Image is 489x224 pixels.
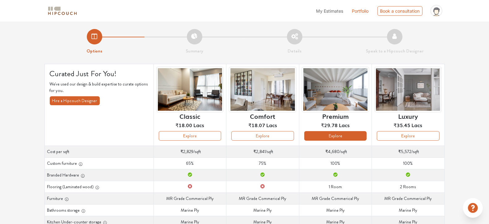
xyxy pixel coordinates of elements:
[44,204,154,216] th: Bathrooms storage
[154,204,226,216] td: Marine Ply
[299,193,372,204] td: MR Grade Commerical Ply
[352,8,369,14] a: Portfolio
[266,121,277,129] span: Lacs
[44,169,154,181] th: Branded Hardware
[44,146,154,157] th: Cost per sqft
[322,112,349,120] h6: Premium
[288,48,301,54] strong: Details
[377,6,423,16] div: Book a consultation
[299,157,372,169] td: 100%
[412,121,423,129] span: Lacs
[86,48,102,54] strong: Options
[193,121,204,129] span: Lacs
[316,8,344,14] span: My Estimates
[372,181,445,193] td: 2 Rooms
[302,67,369,113] img: header-preview
[226,157,299,169] td: 75%
[226,146,299,157] td: /sqft
[44,193,154,204] th: Furniture
[377,131,439,141] button: Explore
[44,157,154,169] th: Custom furniture
[299,181,372,193] td: 1 Room
[248,121,265,129] span: ₹18.07
[50,81,149,94] p: We've used our design & build expertise to curate options for you.
[156,67,224,113] img: header-preview
[186,48,203,54] strong: Summary
[372,193,445,204] td: MR Grade Commerical Ply
[179,112,200,120] h6: Classic
[398,148,412,155] span: ₹5,572
[50,69,149,78] h4: Curated Just For You!
[226,193,299,204] td: MR Grade Commerical Ply
[372,204,445,216] td: Marine Ply
[398,112,418,120] h6: Luxury
[44,181,154,193] th: Flooring (Laminated wood)
[47,4,78,18] span: logo-horizontal.svg
[229,67,296,113] img: header-preview
[299,146,372,157] td: /sqft
[394,121,411,129] span: ₹35.45
[175,121,192,129] span: ₹18.00
[372,157,445,169] td: 100%
[180,148,193,155] span: ₹2,829
[250,112,275,120] h6: Comfort
[50,96,100,105] button: Hire a Hipcouch Designer
[374,67,442,113] img: header-preview
[226,204,299,216] td: Marine Ply
[231,131,294,141] button: Explore
[372,146,445,157] td: /sqft
[304,131,367,141] button: Explore
[253,148,266,155] span: ₹2,841
[154,193,226,204] td: MR Grade Commerical Ply
[325,148,339,155] span: ₹4,680
[339,121,350,129] span: Lacs
[321,121,338,129] span: ₹29.78
[47,6,78,16] img: logo-horizontal.svg
[159,131,221,141] button: Explore
[299,204,372,216] td: Marine Ply
[154,146,226,157] td: /sqft
[154,157,226,169] td: 65%
[366,48,424,54] strong: Speak to a Hipcouch Designer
